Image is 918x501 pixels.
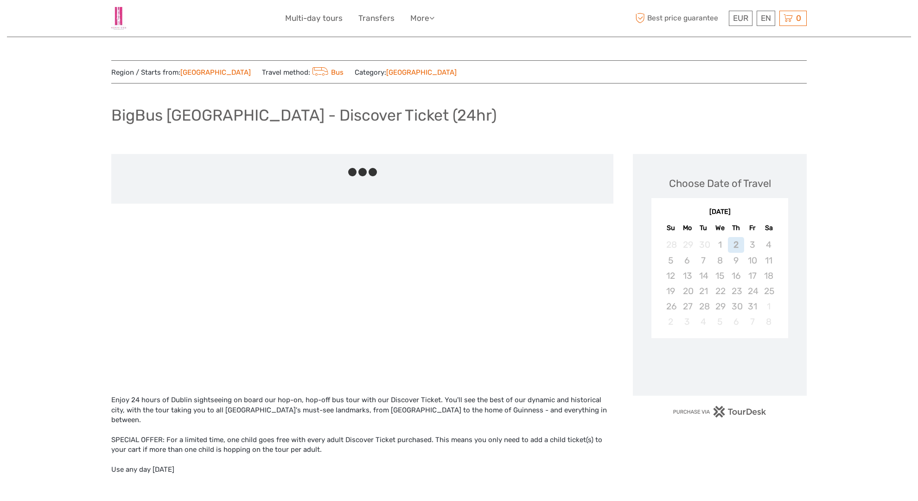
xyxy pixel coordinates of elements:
[695,237,712,252] div: Not available Tuesday, September 30th, 2025
[695,299,712,314] div: Not available Tuesday, October 28th, 2025
[712,314,728,329] div: Not available Wednesday, November 5th, 2025
[695,283,712,299] div: Not available Tuesday, October 21st, 2025
[744,237,760,252] div: Not available Friday, October 3rd, 2025
[663,314,679,329] div: Not available Sunday, November 2nd, 2025
[663,237,679,252] div: Not available Sunday, September 28th, 2025
[111,465,174,474] span: Use any day [DATE]
[663,268,679,283] div: Not available Sunday, October 12th, 2025
[717,362,723,368] div: Loading...
[663,222,679,234] div: Su
[262,65,344,78] span: Travel method:
[744,299,760,314] div: Not available Friday, October 31st, 2025
[744,222,760,234] div: Fr
[695,222,712,234] div: Tu
[111,106,497,125] h1: BigBus [GEOGRAPHIC_DATA] - Discover Ticket (24hr)
[712,268,728,283] div: Not available Wednesday, October 15th, 2025
[679,283,695,299] div: Not available Monday, October 20th, 2025
[760,237,777,252] div: Not available Saturday, October 4th, 2025
[728,237,744,252] div: Not available Thursday, October 2nd, 2025
[679,237,695,252] div: Not available Monday, September 29th, 2025
[111,396,607,424] span: Enjoy 24 hours of Dublin sightseeing on board our hop-on, hop-off bus tour with our Discover Tick...
[679,314,695,329] div: Not available Monday, November 3rd, 2025
[712,253,728,268] div: Not available Wednesday, October 8th, 2025
[712,299,728,314] div: Not available Wednesday, October 29th, 2025
[679,222,695,234] div: Mo
[654,237,785,329] div: month 2025-10
[760,222,777,234] div: Sa
[669,176,771,191] div: Choose Date of Travel
[760,299,777,314] div: Not available Saturday, November 1st, 2025
[744,314,760,329] div: Not available Friday, November 7th, 2025
[651,207,788,217] div: [DATE]
[760,253,777,268] div: Not available Saturday, October 11th, 2025
[728,299,744,314] div: Not available Thursday, October 30th, 2025
[386,68,457,77] a: [GEOGRAPHIC_DATA]
[673,406,767,417] img: PurchaseViaTourDesk.png
[111,68,251,77] span: Region / Starts from:
[695,253,712,268] div: Not available Tuesday, October 7th, 2025
[733,13,748,23] span: EUR
[679,253,695,268] div: Not available Monday, October 6th, 2025
[695,268,712,283] div: Not available Tuesday, October 14th, 2025
[728,268,744,283] div: Not available Thursday, October 16th, 2025
[712,237,728,252] div: Not available Wednesday, October 1st, 2025
[285,12,343,25] a: Multi-day tours
[728,283,744,299] div: Not available Thursday, October 23rd, 2025
[663,299,679,314] div: Not available Sunday, October 26th, 2025
[744,253,760,268] div: Not available Friday, October 10th, 2025
[744,268,760,283] div: Not available Friday, October 17th, 2025
[410,12,434,25] a: More
[310,68,344,77] a: Bus
[760,283,777,299] div: Not available Saturday, October 25th, 2025
[180,68,251,77] a: [GEOGRAPHIC_DATA]
[663,253,679,268] div: Not available Sunday, October 5th, 2025
[111,436,602,454] span: SPECIAL OFFER: For a limited time, one child goes free with every adult Discover Ticket purchased...
[712,283,728,299] div: Not available Wednesday, October 22nd, 2025
[728,253,744,268] div: Not available Thursday, October 9th, 2025
[760,268,777,283] div: Not available Saturday, October 18th, 2025
[760,314,777,329] div: Not available Saturday, November 8th, 2025
[679,299,695,314] div: Not available Monday, October 27th, 2025
[728,314,744,329] div: Not available Thursday, November 6th, 2025
[355,68,457,77] span: Category:
[111,7,126,30] img: 610-dfef32b5-688a-4959-a302-92031f93253b_logo_small.jpg
[679,268,695,283] div: Not available Monday, October 13th, 2025
[663,283,679,299] div: Not available Sunday, October 19th, 2025
[633,11,727,26] span: Best price guarantee
[757,11,775,26] div: EN
[728,222,744,234] div: Th
[712,222,728,234] div: We
[695,314,712,329] div: Not available Tuesday, November 4th, 2025
[744,283,760,299] div: Not available Friday, October 24th, 2025
[795,13,803,23] span: 0
[358,12,395,25] a: Transfers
